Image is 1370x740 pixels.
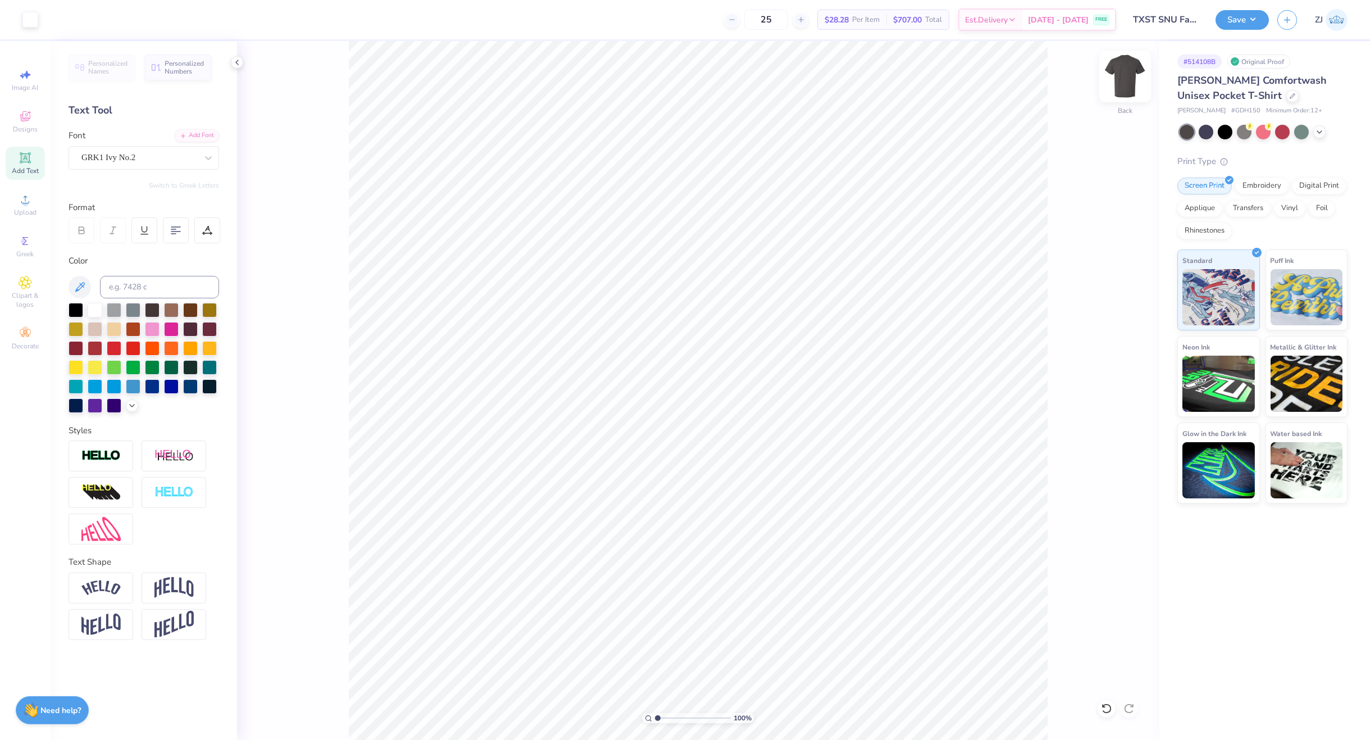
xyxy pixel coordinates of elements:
[893,14,922,26] span: $707.00
[1177,106,1226,116] span: [PERSON_NAME]
[1292,178,1346,194] div: Digital Print
[1309,200,1335,217] div: Foil
[1271,255,1294,266] span: Puff Ink
[154,486,194,499] img: Negative Space
[154,449,194,463] img: Shadow
[744,10,788,30] input: – –
[1177,200,1222,217] div: Applique
[925,14,942,26] span: Total
[1177,155,1348,168] div: Print Type
[14,208,37,217] span: Upload
[1227,55,1290,69] div: Original Proof
[1182,428,1246,439] span: Glow in the Dark Ink
[165,60,204,75] span: Personalized Numbers
[13,125,38,134] span: Designs
[6,291,45,309] span: Clipart & logos
[1182,255,1212,266] span: Standard
[81,450,121,462] img: Stroke
[1271,269,1343,325] img: Puff Ink
[69,556,219,569] div: Text Shape
[1271,428,1322,439] span: Water based Ink
[1315,13,1323,26] span: ZJ
[1216,10,1269,30] button: Save
[1177,178,1232,194] div: Screen Print
[1125,8,1207,31] input: Untitled Design
[69,255,219,267] div: Color
[100,276,219,298] input: e.g. 7428 c
[1271,442,1343,498] img: Water based Ink
[1226,200,1271,217] div: Transfers
[175,129,219,142] div: Add Font
[1182,341,1210,353] span: Neon Ink
[17,249,34,258] span: Greek
[1266,106,1322,116] span: Minimum Order: 12 +
[12,166,39,175] span: Add Text
[1095,16,1107,24] span: FREE
[12,342,39,351] span: Decorate
[1271,356,1343,412] img: Metallic & Glitter Ink
[149,181,219,190] button: Switch to Greek Letters
[69,201,220,214] div: Format
[1177,223,1232,239] div: Rhinestones
[1235,178,1289,194] div: Embroidery
[81,484,121,502] img: 3d Illusion
[852,14,880,26] span: Per Item
[1177,74,1327,102] span: [PERSON_NAME] Comfortwash Unisex Pocket T-Shirt
[1028,14,1089,26] span: [DATE] - [DATE]
[1326,9,1348,31] img: Zhor Junavee Antocan
[1182,269,1255,325] img: Standard
[825,14,849,26] span: $28.28
[1103,54,1148,99] img: Back
[1182,356,1255,412] img: Neon Ink
[1315,9,1348,31] a: ZJ
[81,517,121,541] img: Free Distort
[12,83,39,92] span: Image AI
[1182,442,1255,498] img: Glow in the Dark Ink
[965,14,1008,26] span: Est. Delivery
[1177,55,1222,69] div: # 514108B
[81,614,121,635] img: Flag
[88,60,128,75] span: Personalized Names
[1231,106,1260,116] span: # GDH150
[1274,200,1305,217] div: Vinyl
[41,705,81,716] strong: Need help?
[154,611,194,638] img: Rise
[1118,106,1132,116] div: Back
[734,713,752,723] span: 100 %
[69,129,85,142] label: Font
[69,424,219,437] div: Styles
[154,577,194,598] img: Arch
[81,580,121,596] img: Arc
[69,103,219,118] div: Text Tool
[1271,341,1337,353] span: Metallic & Glitter Ink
